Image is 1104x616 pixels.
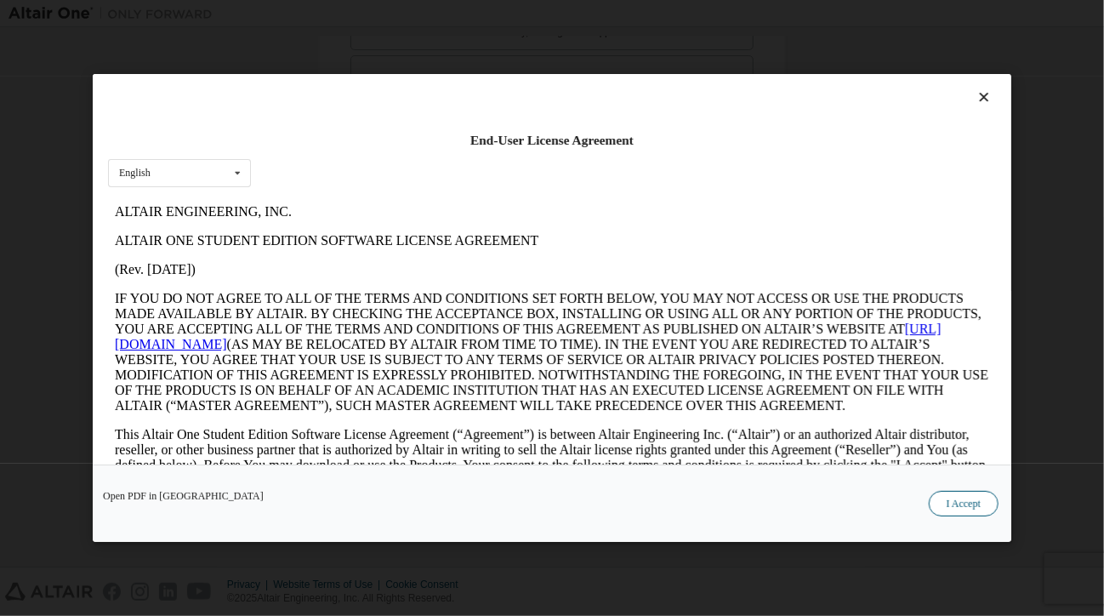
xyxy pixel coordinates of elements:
[7,94,881,216] p: IF YOU DO NOT AGREE TO ALL OF THE TERMS AND CONDITIONS SET FORTH BELOW, YOU MAY NOT ACCESS OR USE...
[7,36,881,51] p: ALTAIR ONE STUDENT EDITION SOFTWARE LICENSE AGREEMENT
[7,124,834,154] a: [URL][DOMAIN_NAME]
[7,7,881,22] p: ALTAIR ENGINEERING, INC.
[119,168,151,178] div: English
[103,491,264,501] a: Open PDF in [GEOGRAPHIC_DATA]
[929,491,999,516] button: I Accept
[7,65,881,80] p: (Rev. [DATE])
[7,230,881,291] p: This Altair One Student Edition Software License Agreement (“Agreement”) is between Altair Engine...
[108,132,996,149] div: End-User License Agreement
